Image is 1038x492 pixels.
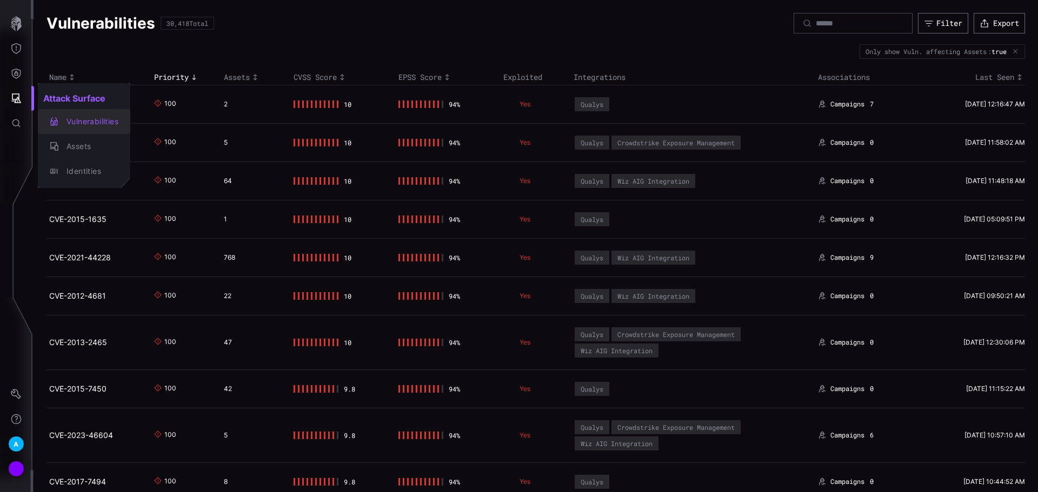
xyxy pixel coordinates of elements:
div: Vulnerabilities [61,115,118,129]
h2: Attack Surface [38,87,130,109]
button: Assets [38,134,130,159]
button: Identities [38,159,130,184]
div: Assets [61,140,118,153]
button: Vulnerabilities [38,109,130,134]
div: Identities [61,165,118,178]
